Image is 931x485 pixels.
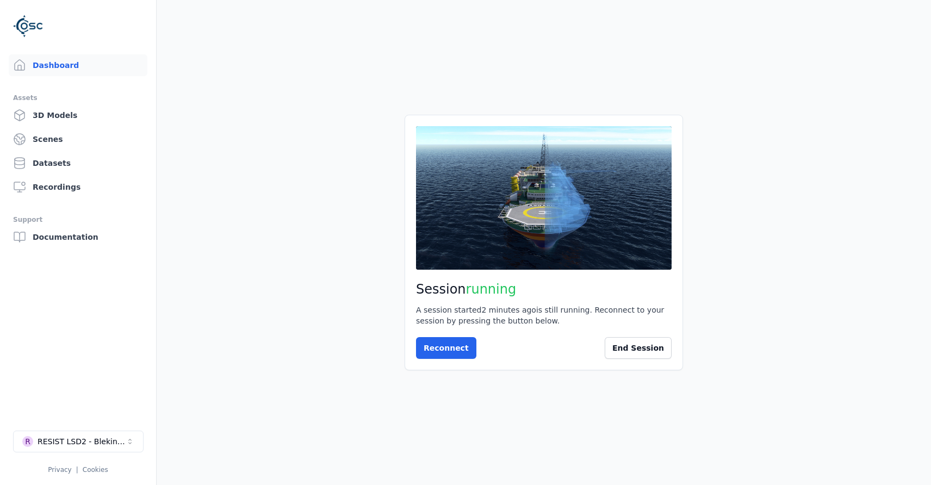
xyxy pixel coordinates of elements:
img: Logo [13,11,44,41]
a: Recordings [9,176,147,198]
a: Scenes [9,128,147,150]
a: Documentation [9,226,147,248]
div: Support [13,213,143,226]
a: Dashboard [9,54,147,76]
div: A session started 2 minutes ago is still running. Reconnect to your session by pressing the butto... [416,304,672,326]
span: | [76,466,78,474]
a: Cookies [83,466,108,474]
button: End Session [605,337,672,359]
span: running [466,282,517,297]
h2: Session [416,281,672,298]
button: Select a workspace [13,431,144,452]
a: 3D Models [9,104,147,126]
div: RESIST LSD2 - Blekinge [38,436,126,447]
a: Datasets [9,152,147,174]
a: Privacy [48,466,71,474]
button: Reconnect [416,337,476,359]
div: R [22,436,33,447]
div: Assets [13,91,143,104]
